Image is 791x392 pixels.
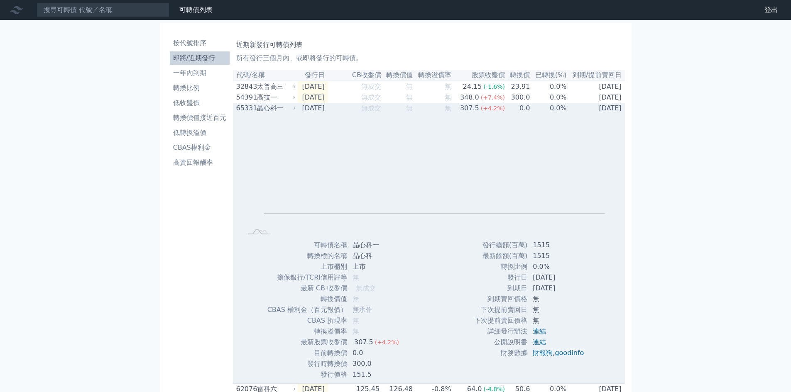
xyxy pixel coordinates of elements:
[474,283,528,294] td: 到期日
[474,348,528,358] td: 財務數據
[267,369,348,380] td: 發行價格
[474,304,528,315] td: 下次提前賣回日
[505,70,530,81] th: 轉換價
[413,70,452,81] th: 轉換溢價率
[406,104,413,112] span: 無
[505,103,530,114] td: 0.0
[481,94,505,101] span: (+7.4%)
[530,81,567,92] td: 0.0%
[474,337,528,348] td: 公開說明書
[533,327,546,335] a: 連結
[356,284,376,292] span: 無成交
[257,93,294,102] div: 高技一
[353,306,372,314] span: 無承作
[505,81,530,92] td: 23.91
[445,93,451,101] span: 無
[458,93,481,102] div: 348.0
[170,113,230,123] li: 轉換價值接近百元
[758,3,784,17] a: 登出
[170,98,230,108] li: 低收盤價
[170,51,230,65] a: 即將/近期發行
[298,103,328,114] td: [DATE]
[353,317,359,324] span: 無
[267,283,348,294] td: 最新 CB 收盤價
[233,70,298,81] th: 代碼/名稱
[170,68,230,78] li: 一年內到期
[474,240,528,251] td: 發行總額(百萬)
[528,261,590,272] td: 0.0%
[458,103,481,113] div: 307.5
[361,104,381,112] span: 無成交
[170,53,230,63] li: 即將/近期發行
[179,6,213,14] a: 可轉債列表
[236,93,255,102] div: 54391
[528,240,590,251] td: 1515
[267,240,348,251] td: 可轉債名稱
[298,70,328,81] th: 發行日
[528,304,590,315] td: 無
[170,128,230,138] li: 低轉換溢價
[267,251,348,261] td: 轉換標的名稱
[267,304,348,315] td: CBAS 權利金（百元報價）
[406,83,413,90] span: 無
[170,141,230,154] a: CBAS權利金
[445,104,451,112] span: 無
[474,294,528,304] td: 到期賣回價格
[505,92,530,103] td: 300.0
[530,70,567,81] th: 已轉換(%)
[528,251,590,261] td: 1515
[474,251,528,261] td: 最新餘額(百萬)
[530,92,567,103] td: 0.0%
[445,83,451,90] span: 無
[348,348,406,358] td: 0.0
[267,315,348,326] td: CBAS 折現率
[406,93,413,101] span: 無
[530,103,567,114] td: 0.0%
[481,105,505,112] span: (+4.2%)
[348,358,406,369] td: 300.0
[353,327,359,335] span: 無
[328,70,382,81] th: CB收盤價
[267,358,348,369] td: 發行時轉換價
[474,261,528,272] td: 轉換比例
[170,66,230,80] a: 一年內到期
[236,103,255,113] div: 65331
[461,82,484,92] div: 24.15
[528,294,590,304] td: 無
[353,295,359,303] span: 無
[170,38,230,48] li: 按代號排序
[267,337,348,348] td: 最新股票收盤價
[348,240,406,251] td: 晶心科一
[348,251,406,261] td: 晶心科
[483,83,505,90] span: (-1.6%)
[375,339,399,346] span: (+4.2%)
[170,158,230,168] li: 高賣回報酬率
[567,81,625,92] td: [DATE]
[528,283,590,294] td: [DATE]
[257,103,294,113] div: 晶心科一
[267,348,348,358] td: 目前轉換價
[170,156,230,169] a: 高賣回報酬率
[567,92,625,103] td: [DATE]
[452,70,505,81] th: 股票收盤價
[382,70,413,81] th: 轉換價值
[528,315,590,326] td: 無
[170,81,230,95] a: 轉換比例
[267,326,348,337] td: 轉換溢價率
[298,92,328,103] td: [DATE]
[348,261,406,272] td: 上市
[170,126,230,139] a: 低轉換溢價
[533,338,546,346] a: 連結
[256,127,605,226] g: Chart
[170,96,230,110] a: 低收盤價
[37,3,169,17] input: 搜尋可轉債 代號／名稱
[567,103,625,114] td: [DATE]
[236,53,622,63] p: 所有發行三個月內、或即將發行的可轉債。
[170,83,230,93] li: 轉換比例
[474,326,528,337] td: 詳細發行辦法
[236,82,255,92] div: 32843
[353,273,359,281] span: 無
[361,93,381,101] span: 無成交
[567,70,625,81] th: 到期/提前賣回日
[528,348,590,358] td: ,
